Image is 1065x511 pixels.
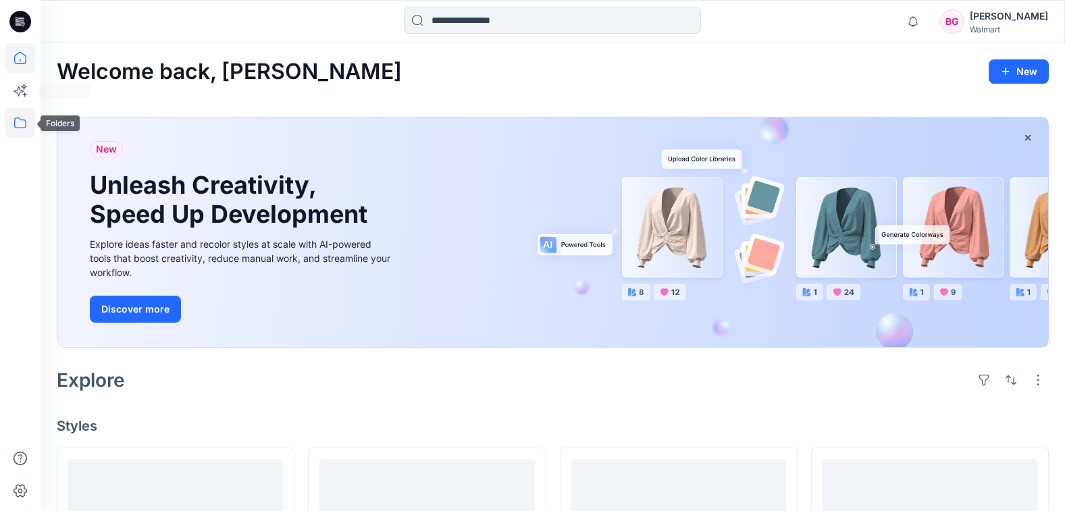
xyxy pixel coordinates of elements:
div: [PERSON_NAME] [970,8,1048,24]
div: Walmart [970,24,1048,34]
h2: Welcome back, [PERSON_NAME] [57,59,402,84]
h4: Styles [57,418,1049,434]
h2: Explore [57,369,125,391]
a: Discover more [90,296,394,323]
button: Discover more [90,296,181,323]
span: New [96,141,117,157]
button: New [989,59,1049,84]
div: BG [940,9,964,34]
div: Explore ideas faster and recolor styles at scale with AI-powered tools that boost creativity, red... [90,237,394,279]
h1: Unleash Creativity, Speed Up Development [90,171,373,229]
